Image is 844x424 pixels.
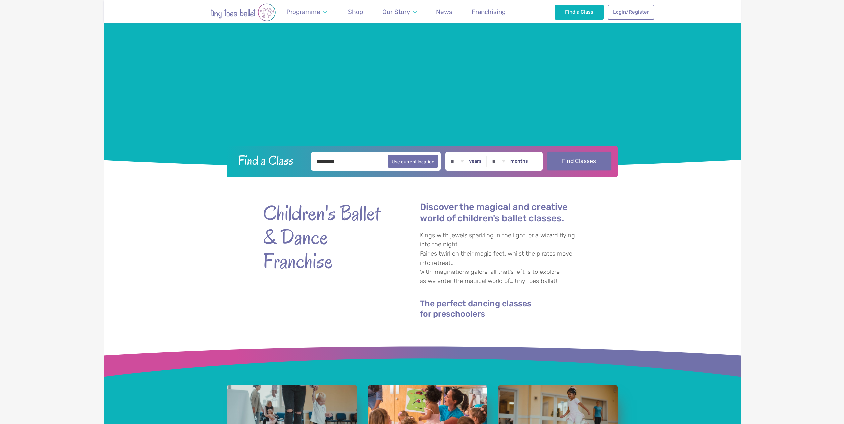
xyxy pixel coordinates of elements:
[286,8,320,16] span: Programme
[190,3,296,21] img: tiny toes ballet
[547,152,611,170] button: Find Classes
[348,8,363,16] span: Shop
[469,4,509,20] a: Franchising
[420,310,485,319] a: for preschoolers
[472,8,506,16] span: Franchising
[555,5,604,19] a: Find a Class
[283,4,331,20] a: Programme
[379,4,420,20] a: Our Story
[263,201,382,273] strong: Children's Ballet & Dance Franchise
[388,155,438,168] button: Use current location
[510,158,528,164] label: months
[345,4,366,20] a: Shop
[420,201,581,224] h2: Discover the magical and creative world of children's ballet classes.
[608,5,654,19] a: Login/Register
[433,4,456,20] a: News
[382,8,410,16] span: Our Story
[233,152,306,169] h2: Find a Class
[436,8,452,16] span: News
[469,158,482,164] label: years
[420,298,581,319] h4: The perfect dancing classes
[420,231,581,286] p: Kings with jewels sparkling in the light, or a wizard flying into the night... Fairies twirl on t...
